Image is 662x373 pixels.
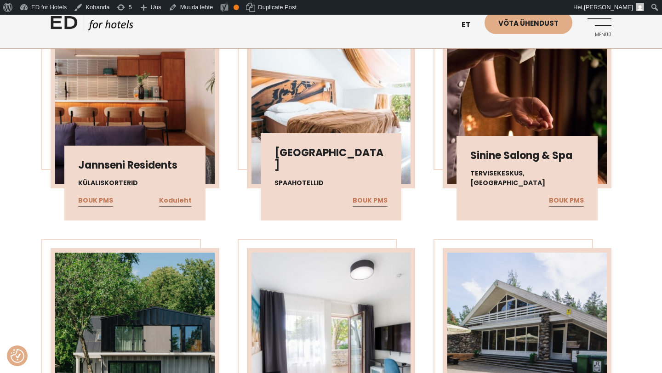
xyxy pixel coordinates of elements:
[274,147,388,171] h3: [GEOGRAPHIC_DATA]
[55,9,215,184] img: Screenshot-2025-07-31-at-15.56.30-450x450.png
[586,32,611,38] span: Menüü
[274,178,388,188] h4: Spaahotellid
[470,150,584,162] h3: Sinine Salong & Spa
[353,195,388,207] a: BOUK PMS
[457,14,485,36] a: et
[78,178,192,188] h4: Külaliskorterid
[159,195,192,207] a: Koduleht
[549,195,584,207] a: BOUK PMS
[447,9,607,184] img: 488614949_18491043856011959_6736887068689441040_n-450x450.jpg
[234,5,239,10] div: OK
[11,349,24,363] button: Nõusolekueelistused
[485,11,572,34] a: Võta ühendust
[251,9,411,184] img: SDCU5EG7KP2Y3928A4-450x450.jpeg
[51,14,133,37] a: ED HOTELS
[78,159,192,171] h3: Jannseni Residents
[584,4,633,11] span: [PERSON_NAME]
[586,11,611,37] a: Menüü
[470,169,584,188] h4: Tervisekeskus, [GEOGRAPHIC_DATA]
[78,195,113,207] a: BOUK PMS
[11,349,24,363] img: Revisit consent button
